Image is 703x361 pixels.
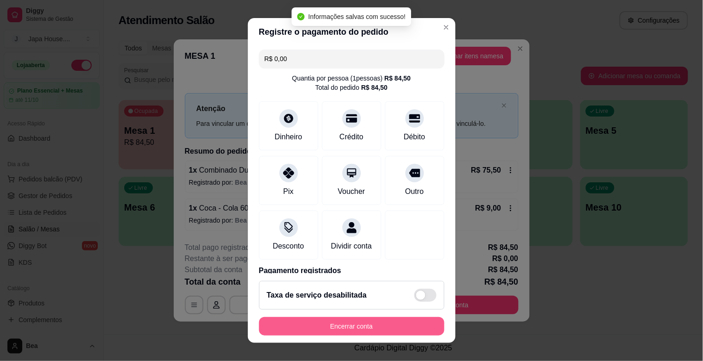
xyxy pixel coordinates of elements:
[267,290,367,301] h2: Taxa de serviço desabilitada
[338,186,365,197] div: Voucher
[340,131,364,143] div: Crédito
[405,186,424,197] div: Outro
[275,131,303,143] div: Dinheiro
[316,83,388,92] div: Total do pedido
[297,13,304,20] span: check-circle
[265,50,439,68] input: Ex.: hambúrguer de cordeiro
[385,74,411,83] div: R$ 84,50
[259,317,444,336] button: Encerrar conta
[361,83,388,92] div: R$ 84,50
[259,265,444,276] p: Pagamento registrados
[273,241,304,252] div: Desconto
[283,186,293,197] div: Pix
[331,241,372,252] div: Dividir conta
[439,20,454,35] button: Close
[248,18,456,46] header: Registre o pagamento do pedido
[308,13,405,20] span: Informações salvas com sucesso!
[404,131,425,143] div: Débito
[292,74,411,83] div: Quantia por pessoa ( 1 pessoas)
